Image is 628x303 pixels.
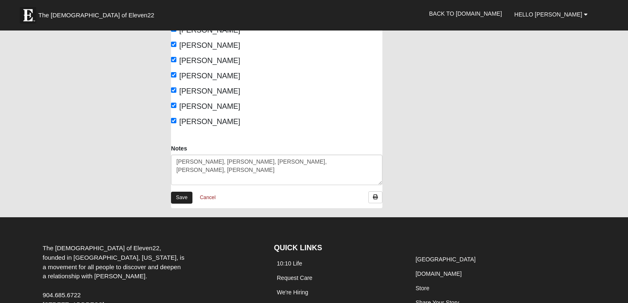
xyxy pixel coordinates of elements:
[194,191,221,204] a: Cancel
[514,11,582,18] span: Hello [PERSON_NAME]
[16,3,180,23] a: The [DEMOGRAPHIC_DATA] of Eleven22
[368,191,382,203] a: Print Attendance Roster
[179,41,240,49] span: [PERSON_NAME]
[171,72,176,78] input: [PERSON_NAME]
[171,192,192,204] a: Save
[508,4,594,25] a: Hello [PERSON_NAME]
[171,103,176,108] input: [PERSON_NAME]
[179,117,240,126] span: [PERSON_NAME]
[171,118,176,123] input: [PERSON_NAME]
[415,285,429,291] a: Store
[171,144,187,153] label: Notes
[277,260,302,267] a: 10:10 Life
[20,7,36,23] img: Eleven22 logo
[171,57,176,62] input: [PERSON_NAME]
[38,11,154,19] span: The [DEMOGRAPHIC_DATA] of Eleven22
[171,87,176,93] input: [PERSON_NAME]
[171,42,176,47] input: [PERSON_NAME]
[274,244,401,253] h4: QUICK LINKS
[179,56,240,65] span: [PERSON_NAME]
[415,256,476,263] a: [GEOGRAPHIC_DATA]
[179,102,240,110] span: [PERSON_NAME]
[179,72,240,80] span: [PERSON_NAME]
[277,275,312,281] a: Request Care
[179,87,240,95] span: [PERSON_NAME]
[415,270,462,277] a: [DOMAIN_NAME]
[171,155,382,185] textarea: [PERSON_NAME], [PERSON_NAME], [PERSON_NAME], [PERSON_NAME], [PERSON_NAME]
[423,3,508,24] a: Back to [DOMAIN_NAME]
